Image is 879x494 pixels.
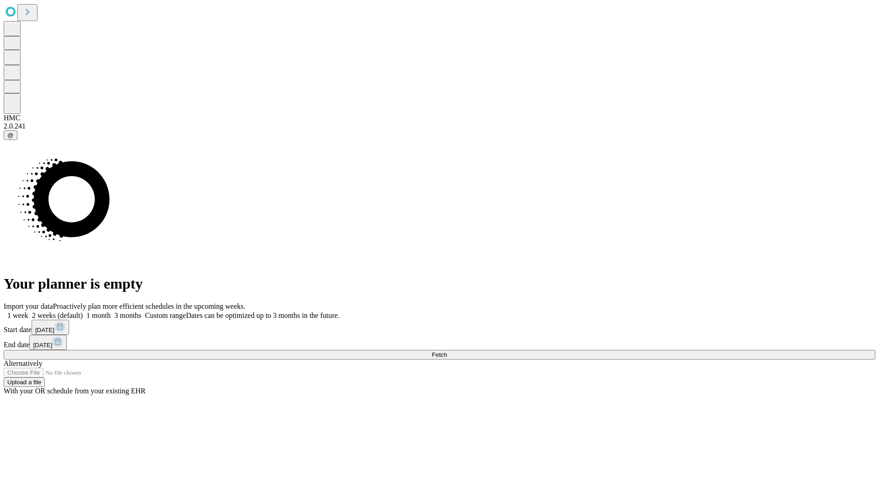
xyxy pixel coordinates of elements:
[87,311,111,319] span: 1 month
[4,320,875,335] div: Start date
[114,311,141,319] span: 3 months
[32,311,83,319] span: 2 weeks (default)
[29,335,67,350] button: [DATE]
[7,132,14,139] span: @
[4,122,875,130] div: 2.0.241
[4,377,45,387] button: Upload a file
[7,311,28,319] span: 1 week
[4,130,17,140] button: @
[4,387,146,395] span: With your OR schedule from your existing EHR
[33,342,52,349] span: [DATE]
[186,311,339,319] span: Dates can be optimized up to 3 months in the future.
[4,360,42,367] span: Alternatively
[35,327,54,333] span: [DATE]
[32,320,69,335] button: [DATE]
[4,302,53,310] span: Import your data
[4,114,875,122] div: HMC
[432,351,447,358] span: Fetch
[4,350,875,360] button: Fetch
[53,302,245,310] span: Proactively plan more efficient schedules in the upcoming weeks.
[145,311,186,319] span: Custom range
[4,335,875,350] div: End date
[4,275,875,292] h1: Your planner is empty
